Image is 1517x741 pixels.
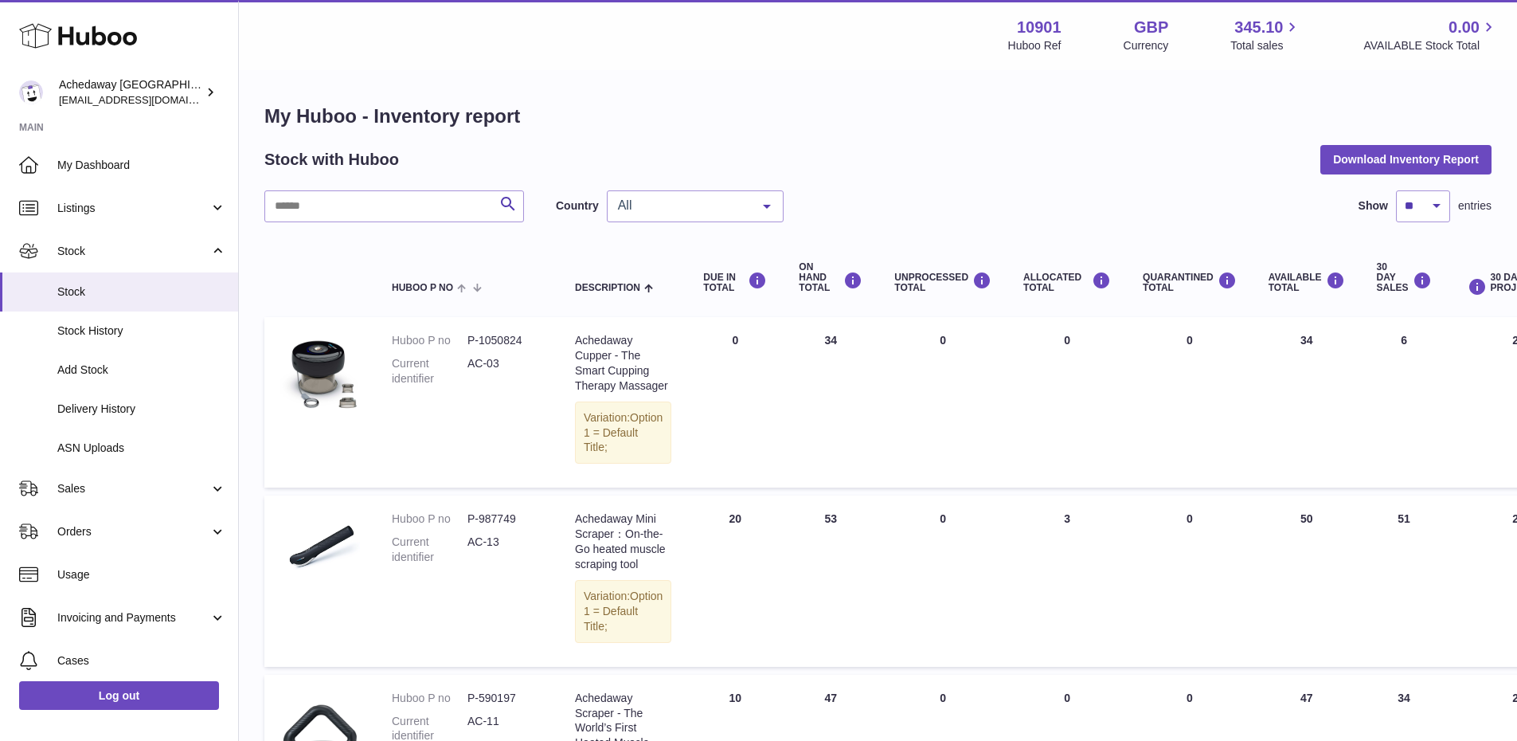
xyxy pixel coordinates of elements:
[57,363,226,378] span: Add Stock
[57,201,209,216] span: Listings
[783,317,878,488] td: 34
[467,512,543,527] dd: P-987749
[1134,17,1168,38] strong: GBP
[19,681,219,710] a: Log out
[575,580,671,643] div: Variation:
[1008,38,1062,53] div: Huboo Ref
[264,149,399,171] h2: Stock with Huboo
[19,80,43,104] img: admin@newpb.co.uk
[57,610,209,625] span: Invoicing and Payments
[1124,38,1169,53] div: Currency
[1187,692,1193,704] span: 0
[1023,272,1111,293] div: ALLOCATED Total
[1320,145,1492,174] button: Download Inventory Report
[1143,272,1237,293] div: QUARANTINED Total
[575,283,640,293] span: Description
[1361,317,1448,488] td: 6
[57,402,226,417] span: Delivery History
[575,402,671,465] div: Variation:
[556,198,599,214] label: Country
[59,93,234,106] span: [EMAIL_ADDRESS][DOMAIN_NAME]
[57,653,226,668] span: Cases
[1458,198,1492,214] span: entries
[1230,17,1301,53] a: 345.10 Total sales
[1253,317,1361,488] td: 34
[1363,38,1498,53] span: AVAILABLE Stock Total
[392,333,467,348] dt: Huboo P no
[467,333,543,348] dd: P-1050824
[57,158,226,173] span: My Dashboard
[280,512,360,591] img: product image
[799,262,862,294] div: ON HAND Total
[392,691,467,706] dt: Huboo P no
[57,481,209,496] span: Sales
[1017,17,1062,38] strong: 10901
[392,512,467,527] dt: Huboo P no
[1007,317,1127,488] td: 0
[467,356,543,386] dd: AC-03
[1363,17,1498,53] a: 0.00 AVAILABLE Stock Total
[1377,262,1432,294] div: 30 DAY SALES
[584,590,663,633] span: Option 1 = Default Title;
[57,441,226,456] span: ASN Uploads
[1234,17,1283,38] span: 345.10
[703,272,767,293] div: DUE IN TOTAL
[392,283,453,293] span: Huboo P no
[57,284,226,300] span: Stock
[1449,17,1480,38] span: 0.00
[1230,38,1301,53] span: Total sales
[584,411,663,454] span: Option 1 = Default Title;
[1359,198,1388,214] label: Show
[57,524,209,539] span: Orders
[1007,496,1127,666] td: 3
[57,567,226,582] span: Usage
[1253,496,1361,666] td: 50
[280,333,360,413] img: product image
[575,512,671,572] div: Achedaway Mini Scraper：On-the-Go heated muscle scraping tool
[467,535,543,565] dd: AC-13
[1269,272,1345,293] div: AVAILABLE Total
[59,77,202,108] div: Achedaway [GEOGRAPHIC_DATA]
[783,496,878,666] td: 53
[687,317,783,488] td: 0
[467,691,543,706] dd: P-590197
[614,198,751,214] span: All
[687,496,783,666] td: 20
[1187,512,1193,525] span: 0
[878,496,1007,666] td: 0
[1361,496,1448,666] td: 51
[1187,334,1193,347] span: 0
[57,244,209,259] span: Stock
[264,104,1492,129] h1: My Huboo - Inventory report
[392,356,467,386] dt: Current identifier
[878,317,1007,488] td: 0
[57,323,226,339] span: Stock History
[575,333,671,394] div: Achedaway Cupper - The Smart Cupping Therapy Massager
[392,535,467,565] dt: Current identifier
[894,272,991,293] div: UNPROCESSED Total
